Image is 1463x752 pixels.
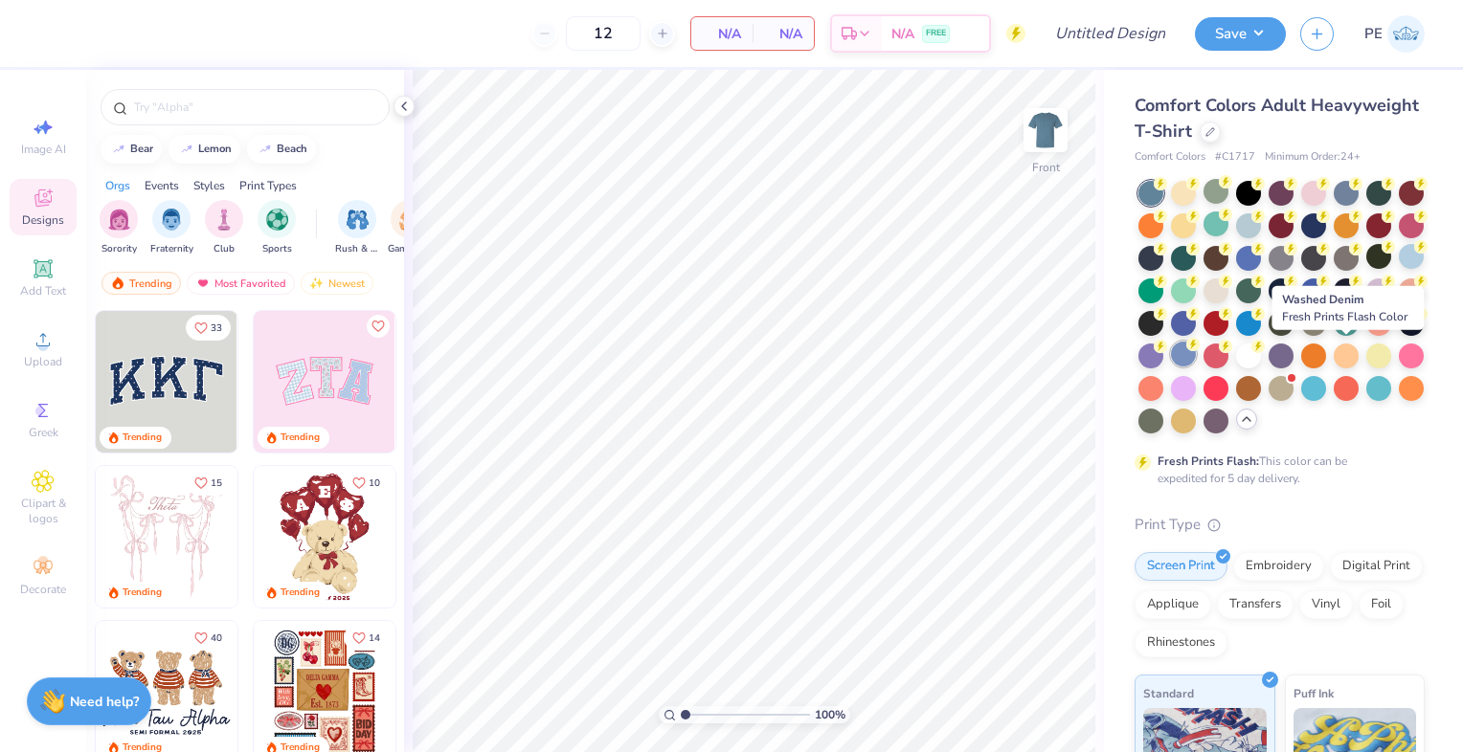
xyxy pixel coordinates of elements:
[764,24,802,44] span: N/A
[29,425,58,440] span: Greek
[193,177,225,194] div: Styles
[258,200,296,256] div: filter for Sports
[258,200,296,256] button: filter button
[1135,149,1205,166] span: Comfort Colors
[1135,552,1227,581] div: Screen Print
[254,311,395,453] img: 9980f5e8-e6a1-4b4a-8839-2b0e9349023c
[236,311,378,453] img: edfb13fc-0e43-44eb-bea2-bf7fc0dd67f9
[205,200,243,256] button: filter button
[111,144,126,155] img: trend_line.gif
[1217,590,1294,619] div: Transfers
[1299,590,1353,619] div: Vinyl
[211,633,222,643] span: 40
[96,311,237,453] img: 3b9aba4f-e317-4aa7-a679-c95a879539bd
[1158,453,1393,487] div: This color can be expedited for 5 day delivery.
[1143,683,1194,703] span: Standard
[100,200,138,256] div: filter for Sorority
[281,586,320,600] div: Trending
[22,212,64,228] span: Designs
[388,200,432,256] button: filter button
[21,142,66,157] span: Image AI
[101,242,137,256] span: Sorority
[195,276,211,290] img: most_fav.gif
[1135,590,1211,619] div: Applique
[1364,15,1425,53] a: PE
[1364,23,1383,45] span: PE
[236,466,378,608] img: d12a98c7-f0f7-4345-bf3a-b9f1b718b86e
[926,27,946,40] span: FREE
[301,272,373,295] div: Newest
[123,586,162,600] div: Trending
[186,470,231,496] button: Like
[891,24,914,44] span: N/A
[1158,453,1259,469] strong: Fresh Prints Flash:
[169,135,240,164] button: lemon
[105,177,130,194] div: Orgs
[214,209,235,231] img: Club Image
[277,144,307,154] div: beach
[262,242,292,256] span: Sports
[101,135,162,164] button: bear
[96,466,237,608] img: 83dda5b0-2158-48ca-832c-f6b4ef4c4536
[1233,552,1324,581] div: Embroidery
[281,431,320,445] div: Trending
[214,242,235,256] span: Club
[1135,629,1227,657] div: Rhinestones
[394,466,536,608] img: e74243e0-e378-47aa-a400-bc6bcb25063a
[110,276,125,290] img: trending.gif
[179,144,194,155] img: trend_line.gif
[150,200,193,256] button: filter button
[186,315,231,341] button: Like
[1330,552,1423,581] div: Digital Print
[24,354,62,369] span: Upload
[254,466,395,608] img: 587403a7-0594-4a7f-b2bd-0ca67a3ff8dd
[10,496,77,526] span: Clipart & logos
[211,478,222,488] span: 15
[108,209,130,231] img: Sorority Image
[161,209,182,231] img: Fraternity Image
[369,633,380,643] span: 14
[388,200,432,256] div: filter for Game Day
[187,272,295,295] div: Most Favorited
[211,323,222,333] span: 33
[347,209,369,231] img: Rush & Bid Image
[101,272,181,295] div: Trending
[145,177,179,194] div: Events
[703,24,741,44] span: N/A
[132,98,377,117] input: Try "Alpha"
[388,242,432,256] span: Game Day
[247,135,316,164] button: beach
[344,470,389,496] button: Like
[1135,514,1425,536] div: Print Type
[399,209,421,231] img: Game Day Image
[1215,149,1255,166] span: # C1717
[815,706,845,723] span: 100 %
[367,315,390,338] button: Like
[20,283,66,299] span: Add Text
[186,625,231,651] button: Like
[150,200,193,256] div: filter for Fraternity
[344,625,389,651] button: Like
[258,144,273,155] img: trend_line.gif
[1294,683,1334,703] span: Puff Ink
[239,177,297,194] div: Print Types
[1272,286,1424,330] div: Washed Denim
[1359,590,1404,619] div: Foil
[1032,159,1060,176] div: Front
[1026,111,1065,149] img: Front
[20,582,66,597] span: Decorate
[205,200,243,256] div: filter for Club
[123,431,162,445] div: Trending
[335,200,379,256] div: filter for Rush & Bid
[1265,149,1361,166] span: Minimum Order: 24 +
[70,693,139,711] strong: Need help?
[150,242,193,256] span: Fraternity
[1282,309,1407,324] span: Fresh Prints Flash Color
[198,144,232,154] div: lemon
[309,276,325,290] img: Newest.gif
[266,209,288,231] img: Sports Image
[335,242,379,256] span: Rush & Bid
[1387,15,1425,53] img: Paige Edwards
[369,478,380,488] span: 10
[1040,14,1181,53] input: Untitled Design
